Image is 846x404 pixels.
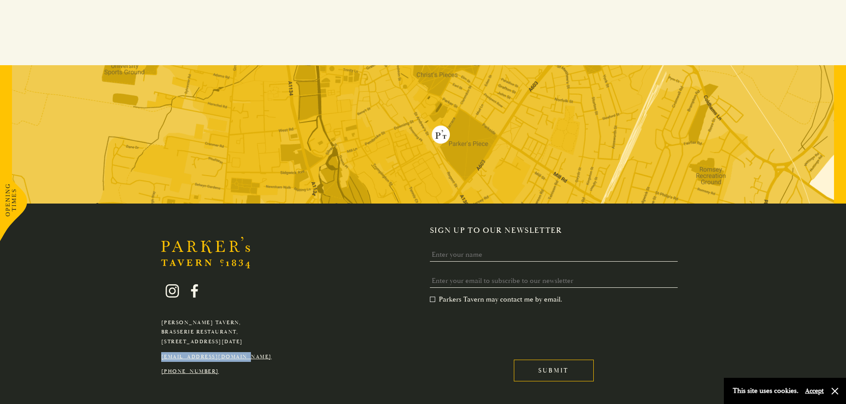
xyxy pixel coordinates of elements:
input: Submit [514,360,594,381]
button: Accept [805,387,824,395]
p: This site uses cookies. [733,384,798,397]
button: Close and accept [830,387,839,396]
iframe: reCAPTCHA [430,311,565,345]
input: Enter your email to subscribe to our newsletter [430,274,678,288]
a: [PHONE_NUMBER] [161,368,219,375]
p: [PERSON_NAME] Tavern, Brasserie Restaurant, [STREET_ADDRESS][DATE] [161,318,272,347]
input: Enter your name [430,248,678,262]
label: Parkers Tavern may contact me by email. [430,295,562,304]
img: map [12,65,834,204]
h2: Sign up to our newsletter [430,226,685,235]
a: [EMAIL_ADDRESS][DOMAIN_NAME] [161,353,272,360]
